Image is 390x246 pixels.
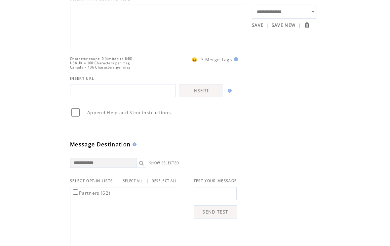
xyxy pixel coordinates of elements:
label: Partners (62) [71,190,110,196]
span: * Merge Tags [201,57,232,63]
img: help.gif [232,58,238,62]
a: DESELECT ALL [152,179,177,183]
a: SHOW SELECTED [149,161,179,166]
span: | [298,23,301,28]
img: help.gif [131,143,136,147]
a: SAVE NEW [272,23,296,28]
input: Submit [304,22,310,28]
span: INSERT URL [70,76,94,81]
span: Character count: 0 (limited to 640) [70,57,133,61]
span: TEST YOUR MESSAGE [194,179,237,183]
span: US&UK = 160 Characters per msg [70,61,130,66]
a: SAVE [252,23,263,28]
a: SELECT ALL [123,179,143,183]
span: 😀 [192,57,198,63]
a: SEND TEST [194,206,237,219]
span: Canada = 136 Characters per msg [70,66,131,70]
input: Partners (62) [73,190,78,195]
span: Message Destination [70,141,131,148]
img: help.gif [226,89,232,93]
a: INSERT [179,84,222,98]
span: SELECT OPT-IN LISTS [70,179,113,183]
span: | [146,178,149,184]
span: Append Help and Stop instructions [87,110,171,116]
span: | [266,23,269,28]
